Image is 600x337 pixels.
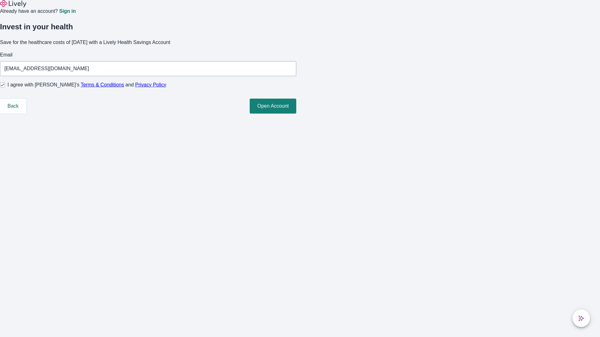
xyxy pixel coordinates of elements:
a: Terms & Conditions [81,82,124,87]
button: chat [572,310,590,327]
button: Open Account [250,99,296,114]
a: Privacy Policy [135,82,167,87]
a: Sign in [59,9,76,14]
svg: Lively AI Assistant [578,315,584,321]
span: I agree with [PERSON_NAME]’s and [7,81,166,89]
